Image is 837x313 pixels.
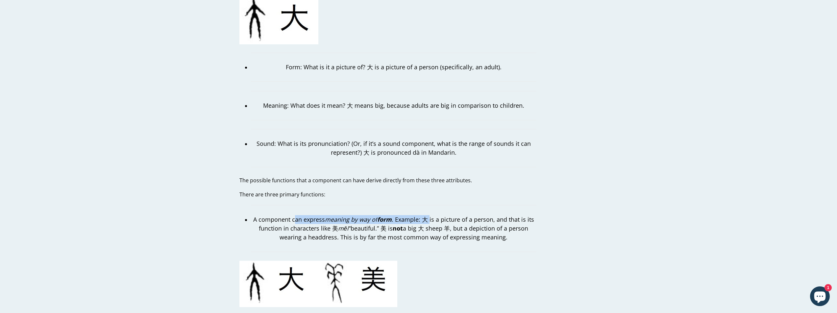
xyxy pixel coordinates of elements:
p: Form: What is it a picture of? 大 is a picture of a person (specifically, an adult). [251,63,536,72]
em: měi [338,224,349,232]
strong: not [393,224,403,232]
p: The possible functions that a component can have derive directly from these three attributes. [239,176,536,184]
p: Sound: What is its pronunciation? (Or, if it’s a sound component, what is the range of sounds it ... [251,139,536,157]
strong: form [377,215,392,223]
em: meaning by way of [325,215,392,223]
p: A component can express . Example: 大 is a picture of a person, and that is its function in charac... [251,215,536,242]
inbox-online-store-chat: Shopify online store chat [808,286,832,308]
p: Meaning: What does it mean? 大 means big, because adults are big in comparison to children. [251,101,536,110]
p: There are three primary functions: [239,190,536,198]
